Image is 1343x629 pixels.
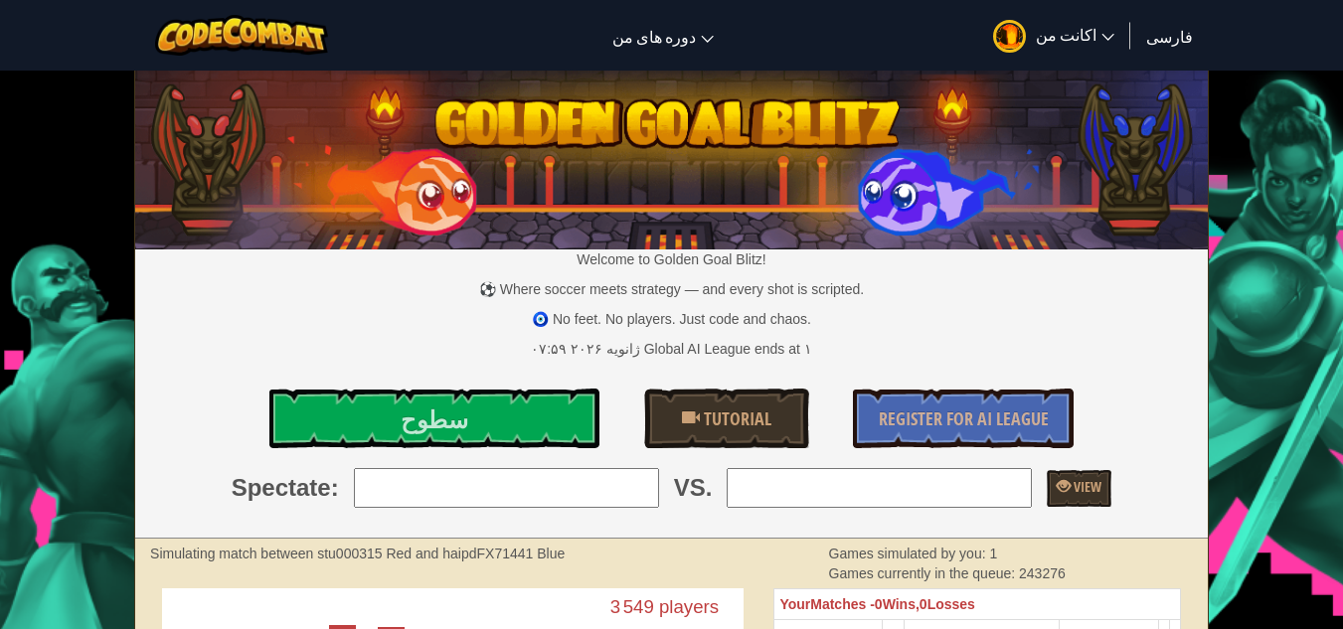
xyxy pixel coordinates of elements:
p: Welcome to Golden Goal Blitz! [135,249,1208,269]
span: Wins, [883,596,920,612]
a: Tutorial [644,389,809,448]
span: سطوح [401,403,468,435]
span: 243276 [1019,565,1066,581]
span: Tutorial [700,406,771,431]
span: Your [779,596,810,612]
a: Register for AI League [853,389,1074,448]
p: ⚽ Where soccer meets strategy — and every shot is scripted. [135,279,1208,299]
th: 0 0 [774,589,1180,620]
span: View [1071,477,1101,496]
span: فارسی [1146,26,1193,47]
a: فارسی [1136,9,1203,63]
span: VS. [674,471,713,505]
span: Losses [927,596,975,612]
span: : [331,471,339,505]
strong: Simulating match between stu000315 Red and haipdFX71441 Blue [150,546,565,561]
span: Matches - [810,596,875,612]
img: avatar [993,20,1026,53]
span: 1 [989,546,997,561]
a: اکانت من [983,4,1124,67]
img: Golden Goal [135,63,1208,249]
div: Global AI League ends at ۱ ژانویه ۲۰۲۶ ۰۷:۵۹ [531,339,812,359]
span: Games currently in the queue: [829,565,1019,581]
span: Spectate [232,471,331,505]
a: دوره های من [602,9,724,63]
span: اکانت من [1036,24,1114,45]
text: 3 549 players [610,596,719,617]
span: دوره های من [612,26,696,47]
span: Register for AI League [879,406,1049,431]
span: Games simulated by you: [829,546,990,561]
p: 🧿 No feet. No players. Just code and chaos. [135,309,1208,329]
img: CodeCombat logo [155,15,329,56]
